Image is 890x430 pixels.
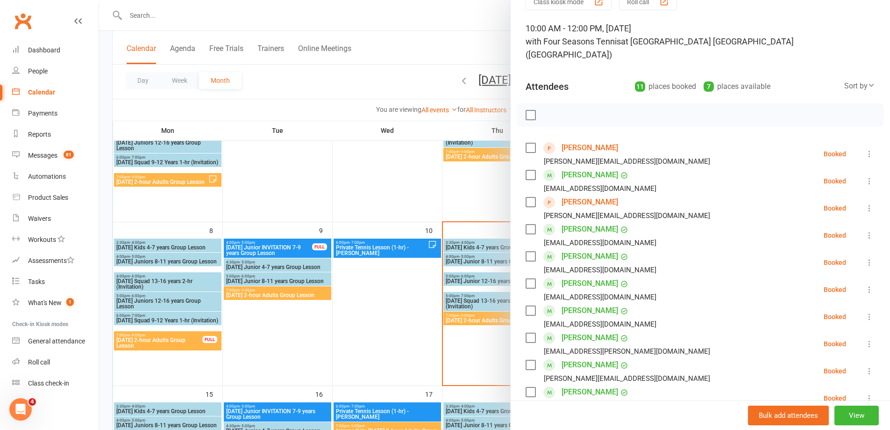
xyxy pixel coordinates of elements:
div: Reports [28,131,51,138]
div: What's New [28,299,62,306]
a: [PERSON_NAME] [562,168,618,182]
div: [EMAIL_ADDRESS][DOMAIN_NAME] [544,237,656,249]
div: [PERSON_NAME][EMAIL_ADDRESS][DOMAIN_NAME] [544,155,710,168]
div: [EMAIL_ADDRESS][DOMAIN_NAME] [544,182,656,195]
div: Booked [824,205,846,211]
a: Product Sales [12,187,99,208]
span: 1 [66,298,74,306]
a: [PERSON_NAME] [562,385,618,400]
a: Calendar [12,82,99,103]
div: General attendance [28,337,85,345]
span: 4 [28,398,36,406]
a: Assessments [12,250,99,271]
div: Booked [824,232,846,239]
span: 81 [64,151,74,159]
a: [PERSON_NAME] [562,303,618,318]
div: [PERSON_NAME][EMAIL_ADDRESS][DOMAIN_NAME] [544,210,710,222]
a: [PERSON_NAME] [562,195,618,210]
div: 11 [635,81,645,92]
div: Booked [824,341,846,347]
div: [EMAIL_ADDRESS][DOMAIN_NAME] [544,291,656,303]
a: Roll call [12,352,99,373]
div: [EMAIL_ADDRESS][DOMAIN_NAME] [544,318,656,330]
div: 7 [704,81,714,92]
div: Automations [28,173,66,180]
div: Product Sales [28,194,68,201]
a: Waivers [12,208,99,229]
span: with Four Seasons Tennis [526,36,621,46]
div: [PERSON_NAME][EMAIL_ADDRESS][DOMAIN_NAME] [544,372,710,385]
div: Dashboard [28,46,60,54]
a: Reports [12,124,99,145]
a: Messages 81 [12,145,99,166]
a: People [12,61,99,82]
a: Class kiosk mode [12,373,99,394]
div: places available [704,80,770,93]
a: Workouts [12,229,99,250]
a: Dashboard [12,40,99,61]
div: [EMAIL_ADDRESS][DOMAIN_NAME] [544,264,656,276]
div: Calendar [28,88,55,96]
a: General attendance kiosk mode [12,331,99,352]
button: Bulk add attendees [748,406,829,425]
div: Booked [824,395,846,401]
div: Workouts [28,236,56,243]
iframe: Intercom live chat [9,398,32,421]
a: [PERSON_NAME] [562,330,618,345]
a: Clubworx [11,9,35,33]
div: Payments [28,109,57,117]
div: Booked [824,151,846,157]
div: 10:00 AM - 12:00 PM, [DATE] [526,22,875,61]
div: Attendees [526,80,569,93]
div: [EMAIL_ADDRESS][PERSON_NAME][DOMAIN_NAME] [544,345,710,357]
a: What's New1 [12,292,99,313]
div: Class check-in [28,379,69,387]
div: People [28,67,48,75]
div: Tasks [28,278,45,285]
div: Waivers [28,215,51,222]
a: Payments [12,103,99,124]
div: Booked [824,313,846,320]
div: Booked [824,368,846,374]
a: [PERSON_NAME] [562,140,618,155]
div: Roll call [28,358,50,366]
span: at [GEOGRAPHIC_DATA] [GEOGRAPHIC_DATA] ([GEOGRAPHIC_DATA]) [526,36,794,59]
a: [PERSON_NAME] [562,249,618,264]
a: Tasks [12,271,99,292]
button: View [834,406,879,425]
a: Automations [12,166,99,187]
a: [PERSON_NAME] [562,222,618,237]
div: Booked [824,286,846,293]
div: Booked [824,178,846,184]
div: [EMAIL_ADDRESS][DOMAIN_NAME] [544,400,656,412]
div: places booked [635,80,696,93]
div: Sort by [844,80,875,92]
a: [PERSON_NAME] [562,276,618,291]
div: Booked [824,259,846,266]
div: Assessments [28,257,74,264]
div: Messages [28,152,57,159]
a: [PERSON_NAME] [562,357,618,372]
